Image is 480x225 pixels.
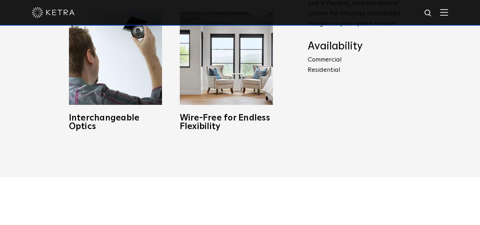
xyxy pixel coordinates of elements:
[69,12,162,105] img: D3_OpticSwap
[32,7,75,18] img: ketra-logo-2019-white
[180,114,273,131] h3: Wire-Free for Endless Flexibility
[308,55,418,75] p: Commercial Residential
[424,9,433,18] img: search icon
[180,12,273,105] img: D3_WV_Bedroom
[440,9,448,16] img: Hamburger%20Nav.svg
[69,114,162,131] h3: Interchangeable Optics
[308,40,418,53] h4: Availability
